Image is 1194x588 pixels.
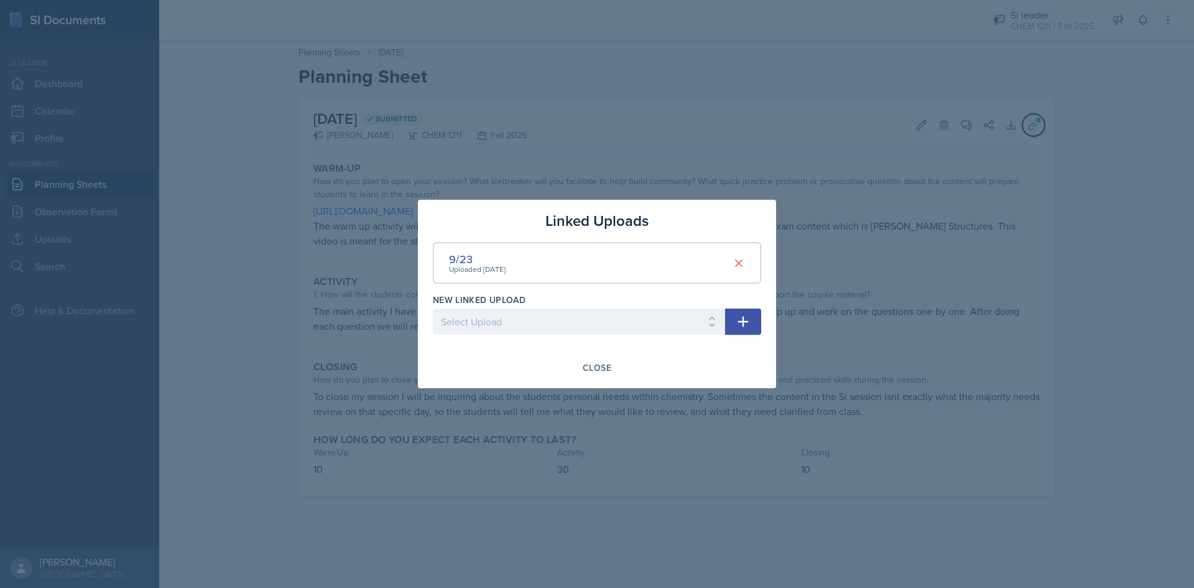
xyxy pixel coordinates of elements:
[575,357,619,378] button: Close
[545,210,649,232] h3: Linked Uploads
[433,294,525,306] label: New Linked Upload
[449,264,506,275] div: Uploaded [DATE]
[583,363,611,373] div: Close
[449,251,506,268] div: 9/23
